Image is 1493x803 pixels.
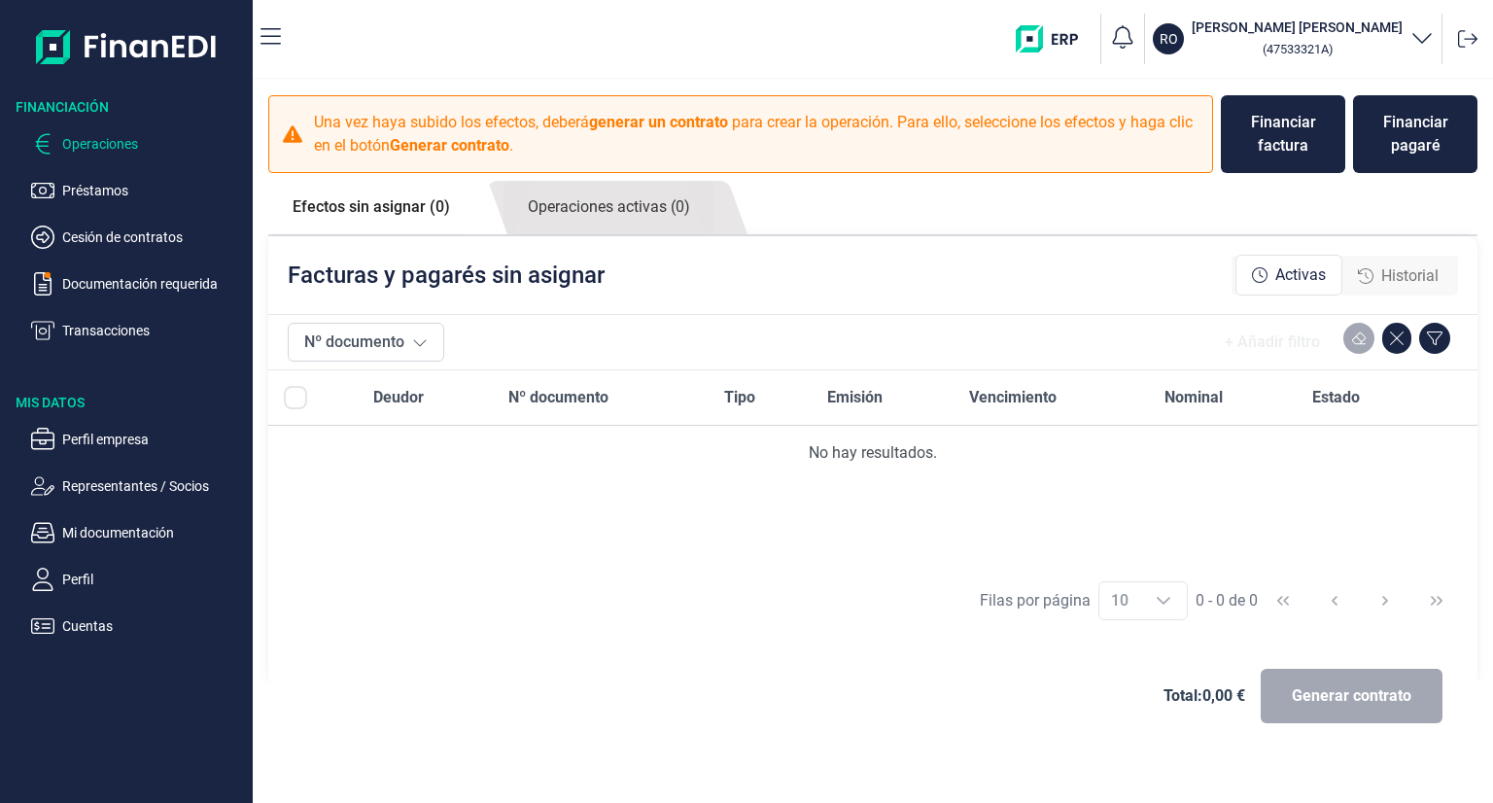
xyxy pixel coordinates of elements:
span: Total: 0,00 € [1163,684,1245,708]
img: Logo de aplicación [36,16,218,78]
span: Nominal [1164,386,1223,409]
button: Previous Page [1311,577,1358,624]
p: Cesión de contratos [62,226,245,249]
a: Efectos sin asignar (0) [268,181,474,233]
p: Documentación requerida [62,272,245,296]
button: First Page [1260,577,1306,624]
button: Cesión de contratos [31,226,245,249]
p: Transacciones [62,319,245,342]
div: Financiar factura [1236,111,1330,157]
p: Cuentas [62,614,245,638]
button: Cuentas [31,614,245,638]
b: Generar contrato [390,136,509,155]
div: Activas [1235,255,1342,296]
span: Deudor [373,386,424,409]
button: Transacciones [31,319,245,342]
button: Representantes / Socios [31,474,245,498]
button: Mi documentación [31,521,245,544]
button: Next Page [1362,577,1408,624]
button: Perfil empresa [31,428,245,451]
button: Documentación requerida [31,272,245,296]
button: Financiar pagaré [1353,95,1477,173]
div: No hay resultados. [284,441,1462,465]
button: Last Page [1413,577,1460,624]
p: Préstamos [62,179,245,202]
h3: [PERSON_NAME] [PERSON_NAME] [1192,17,1403,37]
span: 0 - 0 de 0 [1196,593,1258,609]
small: Copiar cif [1263,42,1333,56]
p: Representantes / Socios [62,474,245,498]
div: Financiar pagaré [1369,111,1462,157]
div: Choose [1140,582,1187,619]
p: Facturas y pagarés sin asignar [288,260,605,291]
b: generar un contrato [589,113,728,131]
button: Nº documento [288,323,444,362]
button: Financiar factura [1221,95,1345,173]
img: erp [1016,25,1093,52]
span: Tipo [724,386,755,409]
button: Operaciones [31,132,245,156]
span: Vencimiento [969,386,1057,409]
p: Operaciones [62,132,245,156]
div: All items unselected [284,386,307,409]
span: Nº documento [508,386,608,409]
span: Emisión [827,386,883,409]
div: Filas por página [980,589,1091,612]
span: Estado [1312,386,1360,409]
p: Mi documentación [62,521,245,544]
button: Perfil [31,568,245,591]
button: Préstamos [31,179,245,202]
div: Historial [1342,257,1454,296]
a: Operaciones activas (0) [503,181,714,234]
span: Activas [1275,263,1326,287]
p: Una vez haya subido los efectos, deberá para crear la operación. Para ello, seleccione los efecto... [314,111,1200,157]
p: RO [1160,29,1178,49]
button: RO[PERSON_NAME] [PERSON_NAME] (47533321A) [1153,17,1434,60]
p: Perfil [62,568,245,591]
span: Historial [1381,264,1439,288]
p: Perfil empresa [62,428,245,451]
